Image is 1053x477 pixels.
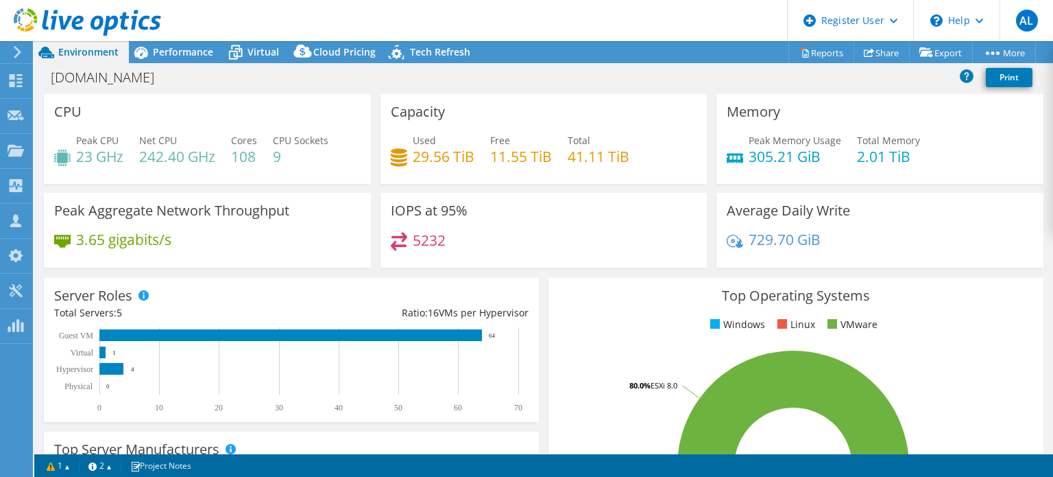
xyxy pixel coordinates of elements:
span: Total [568,134,590,147]
tspan: 80.0% [629,380,651,391]
h4: 5232 [413,233,446,248]
text: 1 [112,349,116,356]
li: Windows [707,317,765,332]
li: Linux [774,317,815,332]
a: Print [986,68,1032,87]
a: 1 [37,457,80,474]
h3: Top Server Manufacturers [54,442,219,457]
a: Export [909,42,973,63]
span: Peak CPU [76,134,119,147]
span: AL [1016,10,1038,32]
h4: 729.70 GiB [749,232,821,247]
text: Guest VM [59,331,93,340]
h3: Top Operating Systems [559,288,1033,303]
span: Virtual [247,45,279,58]
span: Tech Refresh [410,45,470,58]
h4: 41.11 TiB [568,149,629,164]
a: Share [854,42,910,63]
span: Used [413,134,436,147]
span: Peak Memory Usage [749,134,841,147]
text: Virtual [71,348,94,358]
h4: 3.65 gigabits/s [76,232,171,247]
h4: 29.56 TiB [413,149,474,164]
svg: \n [930,14,943,27]
h4: 305.21 GiB [749,149,841,164]
h4: 242.40 GHz [139,149,215,164]
text: 10 [155,403,163,412]
span: Cores [231,134,257,147]
span: Performance [153,45,213,58]
text: Hypervisor [56,364,93,374]
div: Ratio: VMs per Hypervisor [291,305,529,321]
text: 50 [394,403,402,412]
h3: Server Roles [54,288,132,303]
text: 60 [454,403,462,412]
span: CPU Sockets [273,134,328,147]
h3: CPU [54,104,82,119]
h3: IOPS at 95% [391,203,468,218]
text: 70 [514,403,522,412]
text: 0 [97,403,101,412]
div: Total Servers: [54,305,291,321]
span: 16 [428,306,439,319]
h3: Memory [727,104,780,119]
h3: Average Daily Write [727,203,850,218]
tspan: ESXi 8.0 [651,380,677,391]
text: 20 [215,403,223,412]
h4: 23 GHz [76,149,123,164]
text: 0 [106,383,110,390]
span: Free [490,134,510,147]
span: 5 [117,306,122,319]
span: Total Memory [857,134,920,147]
h3: Capacity [391,104,445,119]
a: More [972,42,1036,63]
text: 40 [335,403,343,412]
h1: [DOMAIN_NAME] [45,70,175,85]
a: 2 [79,457,121,474]
span: Net CPU [139,134,177,147]
h4: 9 [273,149,328,164]
h4: 2.01 TiB [857,149,920,164]
a: Reports [788,42,854,63]
text: Physical [64,382,93,391]
span: Cloud Pricing [313,45,376,58]
text: 64 [489,332,496,339]
h4: 108 [231,149,257,164]
span: Environment [58,45,119,58]
h4: 11.55 TiB [490,149,552,164]
text: 4 [131,366,134,373]
a: Project Notes [121,457,201,474]
h3: Peak Aggregate Network Throughput [54,203,289,218]
text: 30 [275,403,283,412]
li: VMware [824,317,877,332]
